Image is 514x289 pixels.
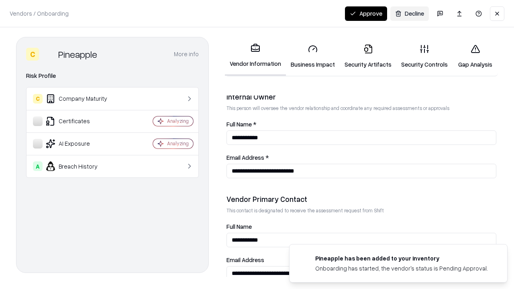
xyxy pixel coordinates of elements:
[340,38,396,75] a: Security Artifacts
[396,38,453,75] a: Security Controls
[345,6,387,21] button: Approve
[58,48,97,61] div: Pineapple
[299,254,309,264] img: pineappleenergy.com
[26,48,39,61] div: C
[33,94,129,104] div: Company Maturity
[42,48,55,61] img: Pineapple
[167,140,189,147] div: Analyzing
[226,92,496,102] div: Internal Owner
[453,38,498,75] a: Gap Analysis
[10,9,69,18] p: Vendors / Onboarding
[225,37,286,76] a: Vendor Information
[33,139,129,149] div: AI Exposure
[33,94,43,104] div: C
[226,224,496,230] label: Full Name
[33,161,43,171] div: A
[26,71,199,81] div: Risk Profile
[33,161,129,171] div: Breach History
[226,121,496,127] label: Full Name *
[226,207,496,214] p: This contact is designated to receive the assessment request from Shift
[226,257,496,263] label: Email Address
[226,105,496,112] p: This person will oversee the vendor relationship and coordinate any required assessments or appro...
[167,118,189,124] div: Analyzing
[174,47,199,61] button: More info
[226,155,496,161] label: Email Address *
[226,194,496,204] div: Vendor Primary Contact
[286,38,340,75] a: Business Impact
[315,254,488,263] div: Pineapple has been added to your inventory
[315,264,488,273] div: Onboarding has started, the vendor's status is Pending Approval.
[390,6,429,21] button: Decline
[33,116,129,126] div: Certificates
